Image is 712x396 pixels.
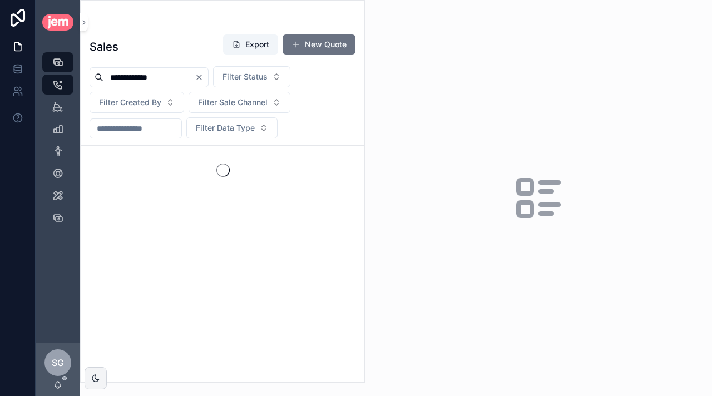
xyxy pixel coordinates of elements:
[195,73,208,82] button: Clear
[198,97,268,108] span: Filter Sale Channel
[222,71,268,82] span: Filter Status
[42,14,73,30] img: App logo
[99,97,161,108] span: Filter Created By
[186,117,278,138] button: Select Button
[90,92,184,113] button: Select Button
[90,39,118,55] h1: Sales
[52,356,64,369] span: SG
[189,92,290,113] button: Select Button
[196,122,255,133] span: Filter Data Type
[213,66,290,87] button: Select Button
[36,44,80,242] div: scrollable content
[283,34,355,55] button: New Quote
[223,34,278,55] button: Export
